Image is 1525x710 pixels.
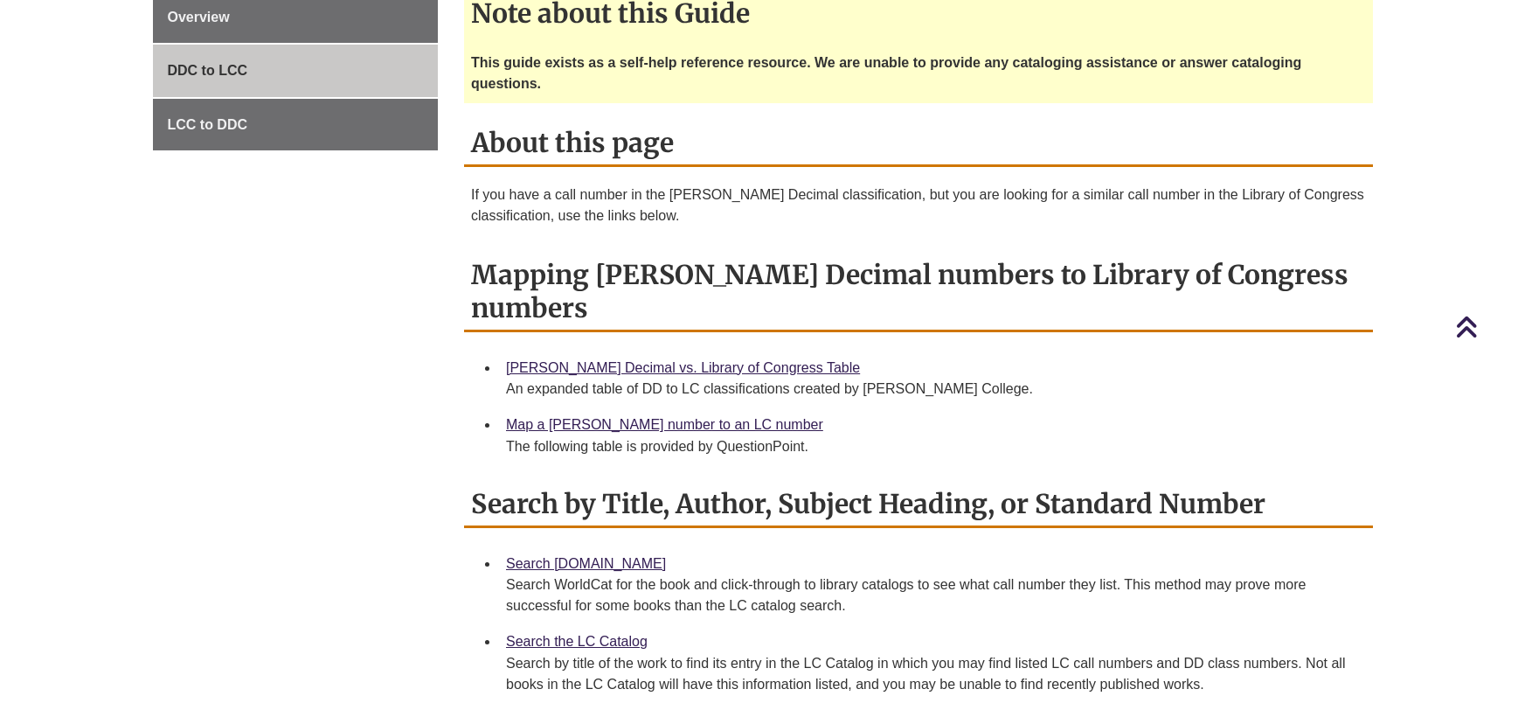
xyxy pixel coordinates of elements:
a: Search [DOMAIN_NAME] [506,556,666,571]
h2: Mapping [PERSON_NAME] Decimal numbers to Library of Congress numbers [464,253,1373,332]
div: Search by title of the work to find its entry in the LC Catalog in which you may find listed LC c... [506,653,1359,695]
a: DDC to LCC [153,45,439,97]
a: LCC to DDC [153,99,439,151]
div: An expanded table of DD to LC classifications created by [PERSON_NAME] College. [506,379,1359,400]
p: If you have a call number in the [PERSON_NAME] Decimal classification, but you are looking for a ... [471,184,1366,226]
span: LCC to DDC [168,117,248,132]
a: [PERSON_NAME] Decimal vs. Library of Congress Table [506,360,860,375]
span: Overview [168,10,230,24]
h2: Search by Title, Author, Subject Heading, or Standard Number [464,482,1373,528]
div: Search WorldCat for the book and click-through to library catalogs to see what call number they l... [506,574,1359,616]
span: DDC to LCC [168,63,248,78]
a: Search the LC Catalog [506,634,648,649]
a: Back to Top [1455,315,1521,338]
a: Map a [PERSON_NAME] number to an LC number [506,417,823,432]
strong: This guide exists as a self-help reference resource. We are unable to provide any cataloging assi... [471,55,1301,91]
div: The following table is provided by QuestionPoint. [506,436,1359,457]
h2: About this page [464,121,1373,167]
